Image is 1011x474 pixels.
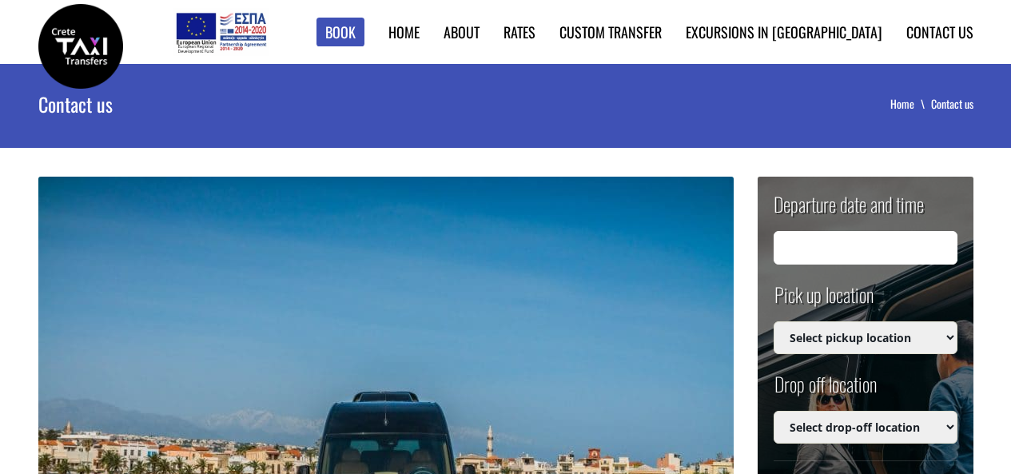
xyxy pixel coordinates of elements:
a: Rates [504,22,535,42]
a: Home [890,95,931,112]
a: Contact us [906,22,973,42]
img: Crete Taxi Transfers | Contact Crete Taxi Transfers | Crete Taxi Transfers [38,4,123,89]
a: Crete Taxi Transfers | Contact Crete Taxi Transfers | Crete Taxi Transfers [38,36,123,53]
a: About [444,22,480,42]
label: Departure date and time [774,190,924,231]
li: Contact us [931,96,973,112]
a: Home [388,22,420,42]
h1: Contact us [38,64,480,144]
label: Drop off location [774,370,877,411]
a: Excursions in [GEOGRAPHIC_DATA] [686,22,882,42]
label: Pick up location [774,281,874,321]
a: Book [316,18,364,47]
img: e-bannersEUERDF180X90.jpg [173,8,269,56]
a: Custom Transfer [559,22,662,42]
